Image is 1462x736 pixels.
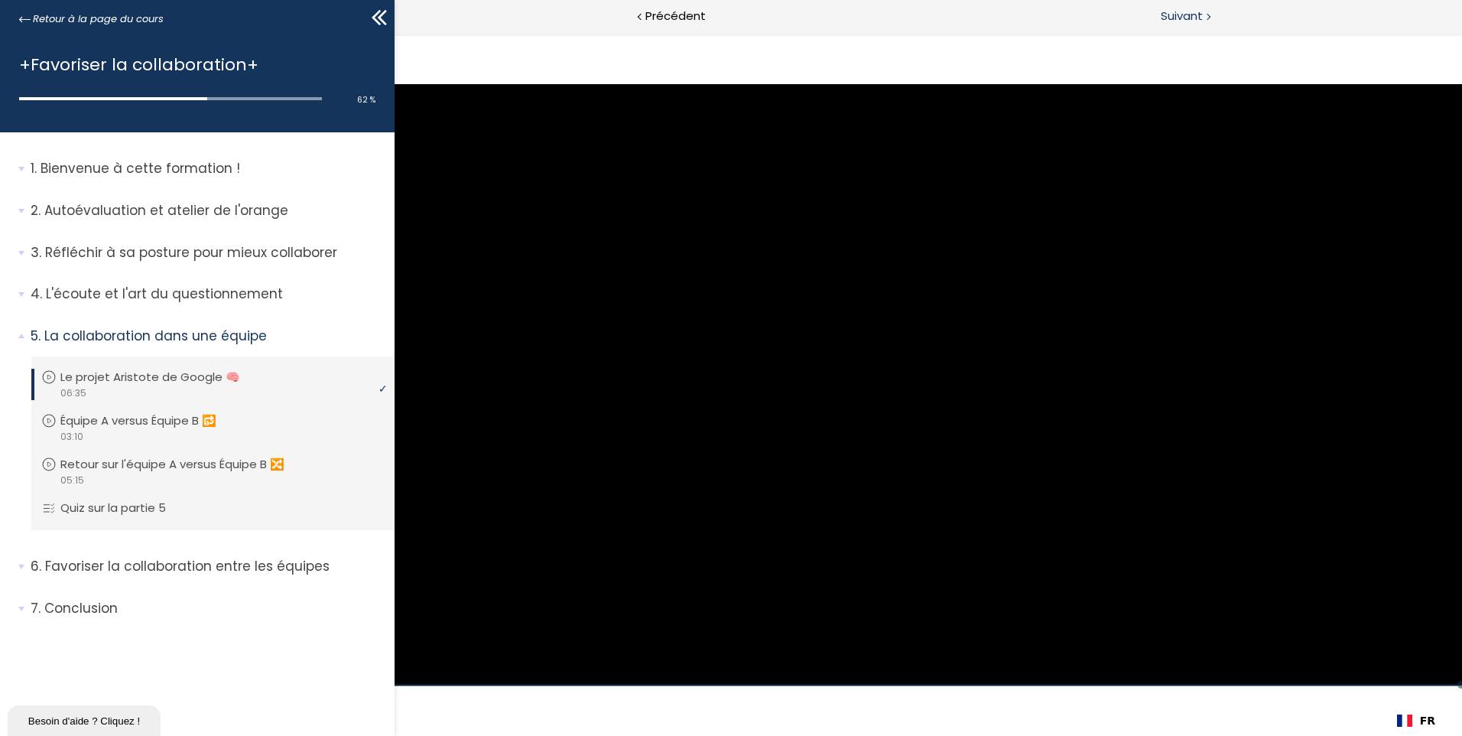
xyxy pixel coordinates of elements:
[645,7,706,26] span: Précédent
[60,386,86,400] span: 06:35
[31,285,42,304] span: 4.
[357,94,375,106] span: 62 %
[60,412,239,429] p: Équipe A versus Équipe B 🔂
[1397,715,1435,727] a: FR
[1386,705,1447,736] div: Language selected: Français
[31,285,383,304] p: L'écoute et l'art du questionnement
[31,599,41,618] span: 7.
[19,11,164,28] a: Retour à la page du cours
[60,430,83,444] span: 03:10
[31,327,383,346] p: La collaboration dans une équipe
[31,243,41,262] span: 3.
[33,11,164,28] span: Retour à la page du cours
[31,557,383,576] p: Favoriser la collaboration entre les équipes
[31,159,383,178] p: Bienvenue à cette formation !
[31,201,41,220] span: 2.
[60,369,263,386] p: Le projet Aristote de Google 🧠
[8,702,164,736] iframe: chat widget
[1397,715,1412,727] img: Français flag
[31,159,37,178] span: 1.
[31,327,41,346] span: 5.
[31,599,383,618] p: Conclusion
[31,243,383,262] p: Réfléchir à sa posture pour mieux collaborer
[1386,705,1447,736] div: Language Switcher
[1161,7,1203,26] span: Suivant
[31,557,41,576] span: 6.
[31,201,383,220] p: Autoévaluation et atelier de l'orange
[19,51,368,78] h1: +Favoriser la collaboration+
